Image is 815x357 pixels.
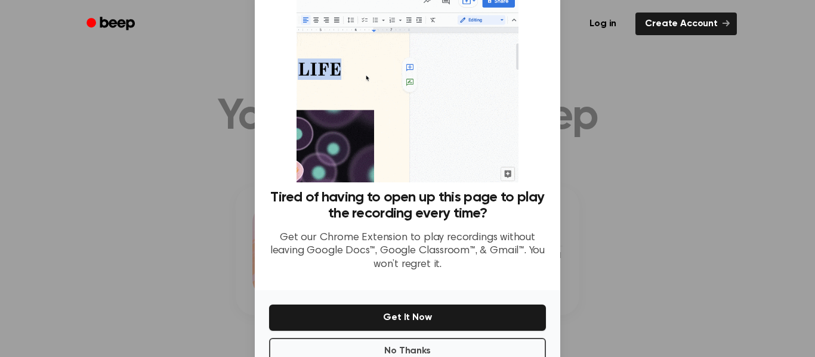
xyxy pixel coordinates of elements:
[269,305,546,331] button: Get It Now
[269,231,546,272] p: Get our Chrome Extension to play recordings without leaving Google Docs™, Google Classroom™, & Gm...
[578,10,628,38] a: Log in
[78,13,146,36] a: Beep
[635,13,737,35] a: Create Account
[269,190,546,222] h3: Tired of having to open up this page to play the recording every time?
